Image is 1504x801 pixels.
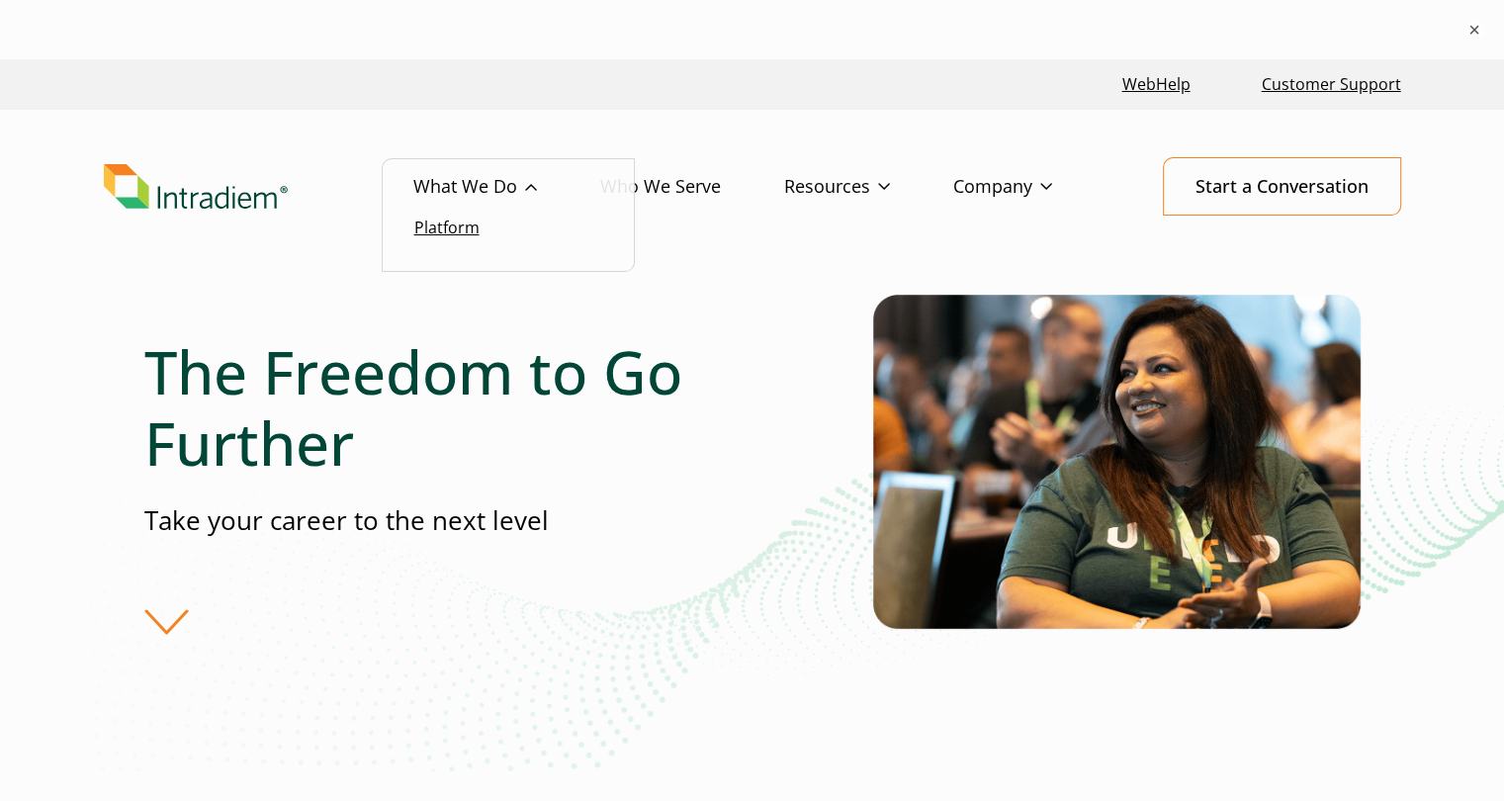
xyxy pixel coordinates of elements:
[1114,63,1198,106] a: Link opens in a new window
[413,158,600,216] a: What We Do
[1254,63,1409,106] a: Customer Support
[953,158,1115,216] a: Company
[144,336,752,479] h1: The Freedom to Go Further
[104,164,413,210] a: Link to homepage of Intradiem
[784,158,953,216] a: Resources
[1464,20,1484,40] button: ×
[600,158,784,216] a: Who We Serve
[414,217,480,238] a: Platform
[104,164,288,210] img: Intradiem
[1163,157,1401,216] a: Start a Conversation
[144,502,752,539] p: Take your career to the next level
